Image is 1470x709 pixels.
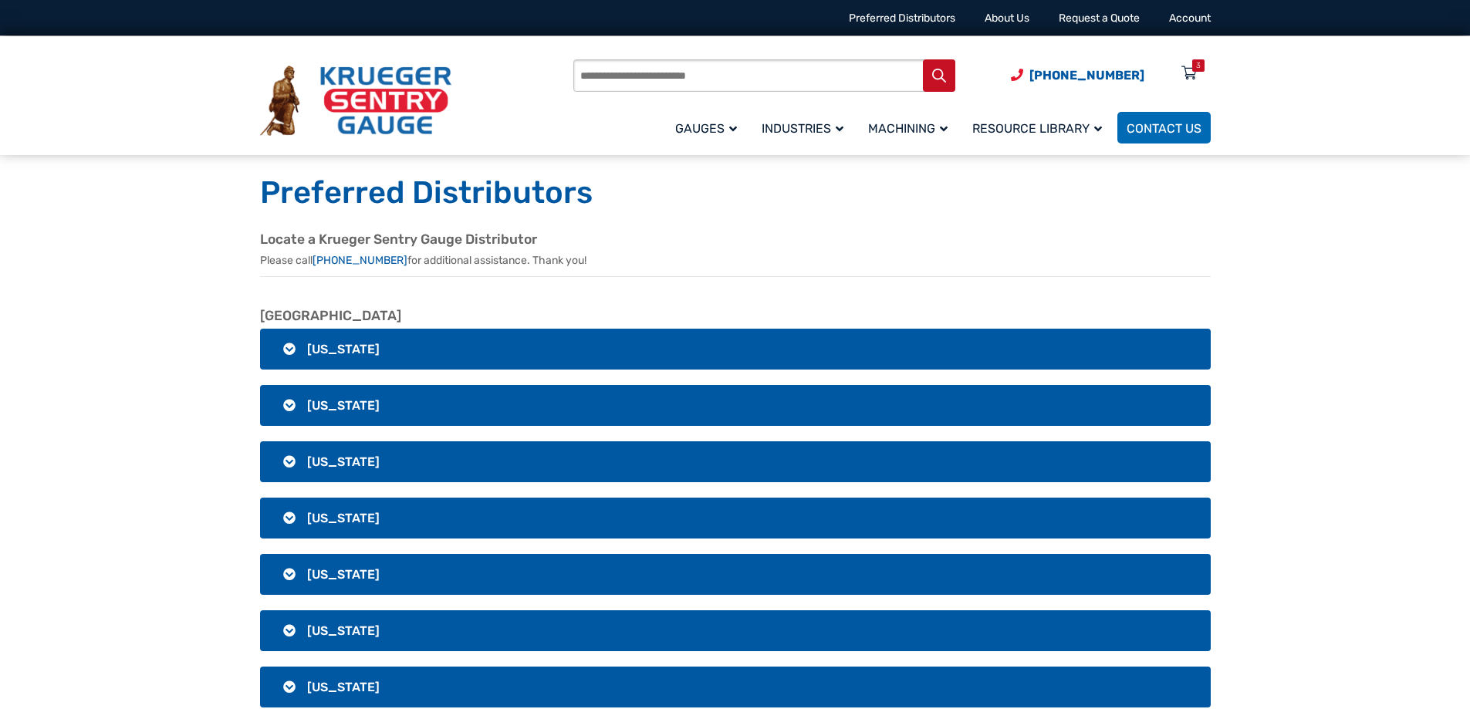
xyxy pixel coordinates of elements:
div: 3 [1196,59,1201,72]
span: [US_STATE] [307,511,380,525]
img: Krueger Sentry Gauge [260,66,451,137]
h2: [GEOGRAPHIC_DATA] [260,308,1211,325]
h1: Preferred Distributors [260,174,1211,212]
span: Industries [762,121,843,136]
span: Gauges [675,121,737,136]
span: [US_STATE] [307,680,380,694]
a: Contact Us [1117,112,1211,143]
span: Resource Library [972,121,1102,136]
span: [US_STATE] [307,398,380,413]
a: About Us [985,12,1029,25]
span: [US_STATE] [307,567,380,582]
a: Machining [859,110,963,146]
span: [PHONE_NUMBER] [1029,68,1144,83]
a: [PHONE_NUMBER] [313,254,407,267]
p: Please call for additional assistance. Thank you! [260,252,1211,268]
a: Request a Quote [1059,12,1140,25]
a: Preferred Distributors [849,12,955,25]
h2: Locate a Krueger Sentry Gauge Distributor [260,231,1211,248]
a: Gauges [666,110,752,146]
span: Contact Us [1127,121,1201,136]
a: Account [1169,12,1211,25]
span: Machining [868,121,948,136]
a: Industries [752,110,859,146]
a: Resource Library [963,110,1117,146]
span: [US_STATE] [307,342,380,356]
span: [US_STATE] [307,623,380,638]
span: [US_STATE] [307,454,380,469]
a: Phone Number (920) 434-8860 [1011,66,1144,85]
